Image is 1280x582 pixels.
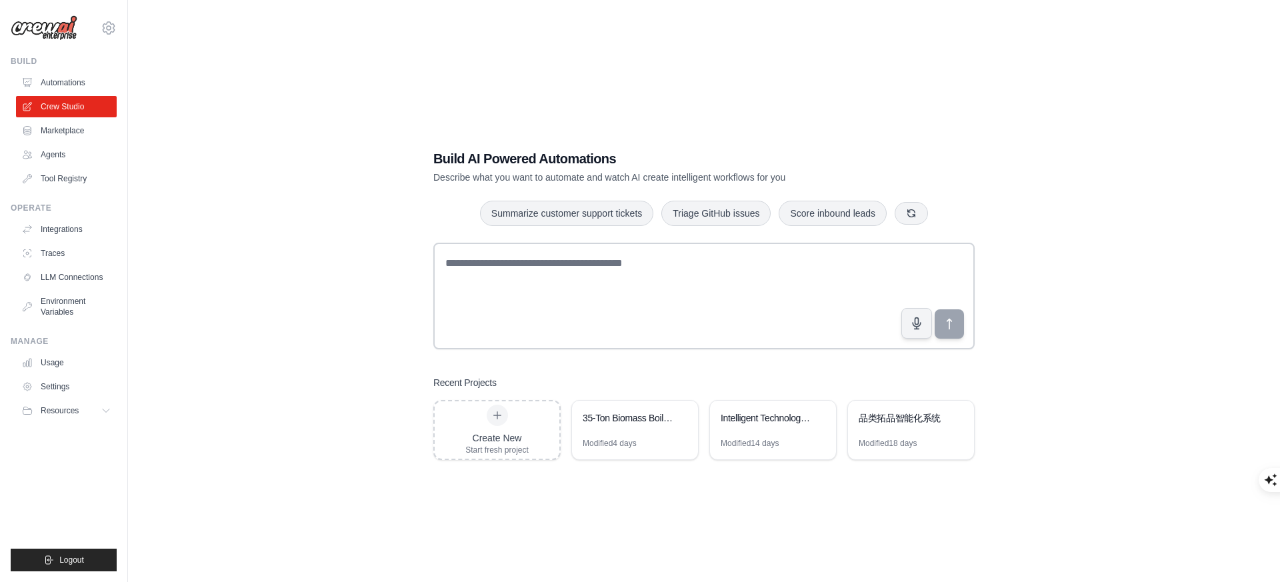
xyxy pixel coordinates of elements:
[721,411,812,425] div: Intelligent Technology Sourcing & Evaluation System
[11,203,117,213] div: Operate
[16,168,117,189] a: Tool Registry
[721,438,779,449] div: Modified 14 days
[465,431,529,445] div: Create New
[433,171,881,184] p: Describe what you want to automate and watch AI create intelligent workflows for you
[16,352,117,373] a: Usage
[16,96,117,117] a: Crew Studio
[859,411,950,425] div: 品类拓品智能化系统
[59,555,84,565] span: Logout
[11,15,77,41] img: Logo
[16,291,117,323] a: Environment Variables
[779,201,887,226] button: Score inbound leads
[859,438,917,449] div: Modified 18 days
[16,72,117,93] a: Automations
[41,405,79,416] span: Resources
[16,267,117,288] a: LLM Connections
[11,56,117,67] div: Build
[16,400,117,421] button: Resources
[661,201,771,226] button: Triage GitHub issues
[465,445,529,455] div: Start fresh project
[11,549,117,571] button: Logout
[895,202,928,225] button: Get new suggestions
[433,149,881,168] h1: Build AI Powered Automations
[16,120,117,141] a: Marketplace
[480,201,653,226] button: Summarize customer support tickets
[16,144,117,165] a: Agents
[583,438,637,449] div: Modified 4 days
[16,376,117,397] a: Settings
[16,219,117,240] a: Integrations
[433,376,497,389] h3: Recent Projects
[583,411,674,425] div: 35-Ton Biomass Boiler Intelligent Sourcing System
[901,308,932,339] button: Click to speak your automation idea
[16,243,117,264] a: Traces
[11,336,117,347] div: Manage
